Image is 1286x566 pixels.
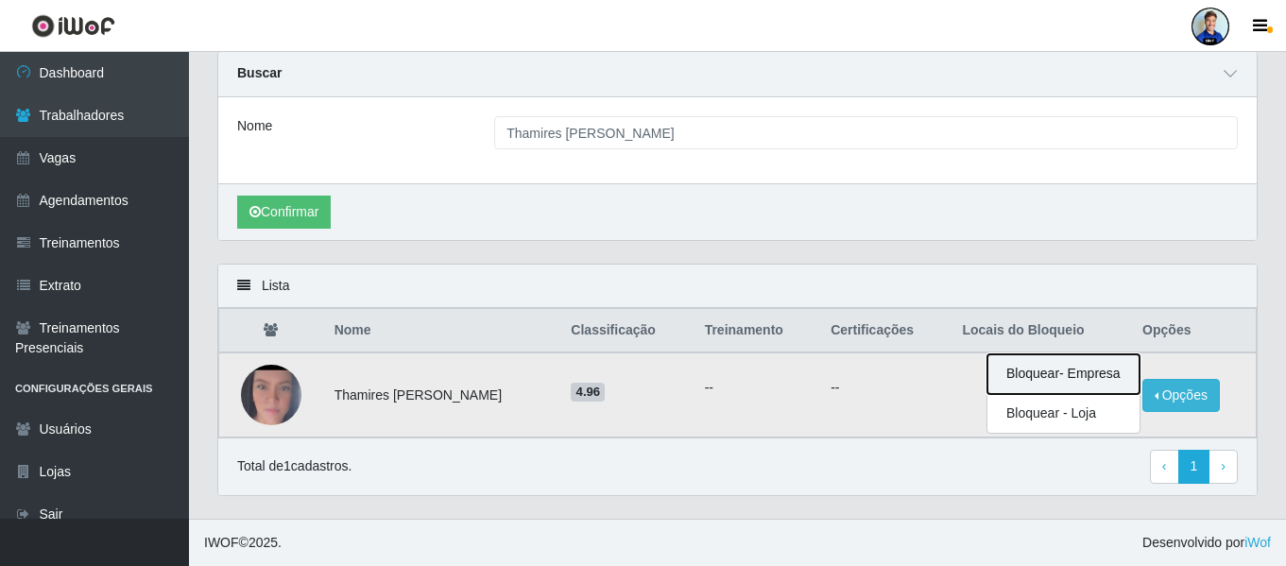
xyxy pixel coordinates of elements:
[1178,450,1210,484] a: 1
[241,328,301,462] img: 1757388577428.jpeg
[323,309,560,353] th: Nome
[1142,533,1271,553] span: Desenvolvido por
[237,456,352,476] p: Total de 1 cadastros.
[819,309,951,353] th: Certificações
[1221,458,1226,473] span: ›
[237,196,331,229] button: Confirmar
[1209,450,1238,484] a: Next
[1150,450,1238,484] nav: pagination
[831,378,939,398] p: --
[218,265,1257,308] div: Lista
[323,352,560,437] td: Thamires [PERSON_NAME]
[1142,379,1220,412] button: Opções
[694,309,820,353] th: Treinamento
[204,535,239,550] span: IWOF
[494,116,1238,149] input: Digite o Nome...
[571,383,605,402] span: 4.96
[951,309,1131,353] th: Locais do Bloqueio
[559,309,693,353] th: Classificação
[31,14,115,38] img: CoreUI Logo
[1244,535,1271,550] a: iWof
[237,65,282,80] strong: Buscar
[987,394,1140,433] button: Bloquear - Loja
[1150,450,1179,484] a: Previous
[237,116,272,136] label: Nome
[987,354,1140,394] button: Bloquear - Empresa
[1131,309,1256,353] th: Opções
[705,378,809,398] ul: --
[204,533,282,553] span: © 2025 .
[1162,458,1167,473] span: ‹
